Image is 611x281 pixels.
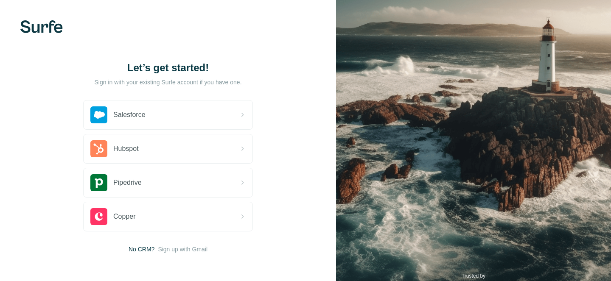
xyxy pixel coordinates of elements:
[113,144,139,154] span: Hubspot
[113,110,146,120] span: Salesforce
[20,20,63,33] img: Surfe's logo
[90,174,107,191] img: pipedrive's logo
[90,140,107,157] img: hubspot's logo
[113,178,142,188] span: Pipedrive
[94,78,241,86] p: Sign in with your existing Surfe account if you have one.
[83,61,253,75] h1: Let’s get started!
[90,208,107,225] img: copper's logo
[462,272,485,280] p: Trusted by
[90,106,107,123] img: salesforce's logo
[129,245,154,253] span: No CRM?
[158,245,207,253] button: Sign up with Gmail
[113,211,135,222] span: Copper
